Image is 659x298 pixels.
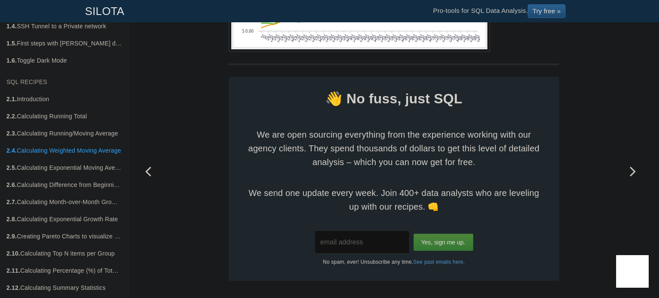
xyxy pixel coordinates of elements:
[6,181,17,188] b: 2.6.
[6,267,20,274] b: 2.11.
[413,259,465,265] a: See past emails here.
[229,253,559,266] p: No spam, ever! Unsubscribe any time.
[6,23,17,30] b: 1.4.
[6,113,17,120] b: 2.2.
[129,44,167,298] a: Previous page: Calculating Running/Moving Average
[6,233,17,240] b: 2.9.
[616,255,649,288] iframe: Drift Widget Chat Controller
[614,44,652,298] a: Next page: Calculating Exponential Moving Average with Recursive CTEs
[6,57,17,64] b: 1.6.
[6,130,17,137] b: 2.3.
[6,284,20,291] b: 2.12.
[79,0,131,22] a: SILOTA
[6,147,17,154] b: 2.4.
[246,128,542,169] span: We are open sourcing everything from the experience working with our agency clients. They spend t...
[6,250,20,257] b: 2.10.
[246,186,542,214] span: We send one update every week. Join 400+ data analysts who are leveling up with our recipes. 👊
[528,4,565,18] a: Try free »
[315,231,409,253] input: email address
[6,216,17,223] b: 2.8.
[229,87,559,110] span: 👋 No fuss, just SQL
[6,40,17,47] b: 1.5.
[424,0,574,22] li: Pro-tools for SQL Data Analysis.
[6,96,17,102] b: 2.1.
[6,164,17,171] b: 2.5.
[6,199,17,205] b: 2.7.
[414,234,473,251] input: Yes, sign me up.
